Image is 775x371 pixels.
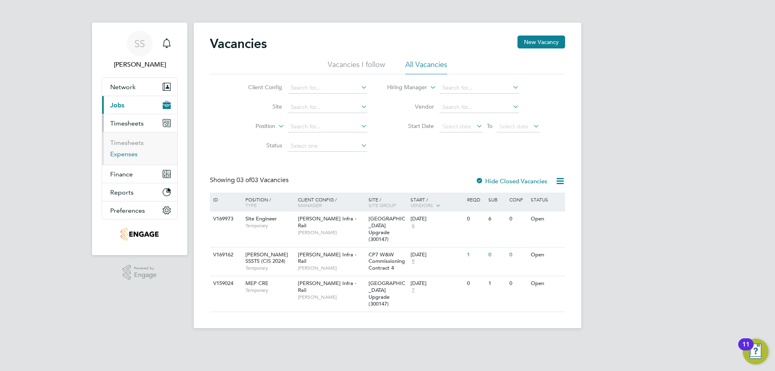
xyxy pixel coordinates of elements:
[486,276,507,291] div: 1
[245,280,268,287] span: MEP CRE
[110,170,133,178] span: Finance
[236,142,282,149] label: Status
[486,193,507,206] div: Sub
[110,119,144,127] span: Timesheets
[298,265,364,271] span: [PERSON_NAME]
[211,247,239,262] div: V169162
[123,265,157,280] a: Powered byEngage
[507,276,528,291] div: 0
[387,103,434,110] label: Vendor
[486,247,507,262] div: 0
[411,216,463,222] div: [DATE]
[529,247,564,262] div: Open
[369,280,405,307] span: [GEOGRAPHIC_DATA] Upgrade (300147)
[499,123,528,130] span: Select date
[288,102,367,113] input: Search for...
[210,176,290,184] div: Showing
[411,222,416,229] span: 6
[296,193,367,212] div: Client Config /
[245,287,294,293] span: Temporary
[507,212,528,226] div: 0
[298,294,364,300] span: [PERSON_NAME]
[134,38,145,49] span: SS
[484,121,495,131] span: To
[245,265,294,271] span: Temporary
[465,193,486,206] div: Reqd
[411,287,416,294] span: 7
[288,140,367,152] input: Select one
[102,78,177,96] button: Network
[110,150,138,158] a: Expenses
[245,222,294,229] span: Temporary
[211,193,239,206] div: ID
[408,193,465,213] div: Start /
[529,276,564,291] div: Open
[387,122,434,130] label: Start Date
[298,229,364,236] span: [PERSON_NAME]
[381,84,427,92] label: Hiring Manager
[743,339,769,365] button: Open Resource Center, 11 new notifications
[102,183,177,201] button: Reports
[102,228,178,241] a: Go to home page
[102,201,177,219] button: Preferences
[245,215,277,222] span: Site Engineer
[465,212,486,226] div: 0
[507,247,528,262] div: 0
[298,215,356,229] span: [PERSON_NAME] Infra - Rail
[411,202,433,208] span: Vendors
[236,84,282,91] label: Client Config
[405,60,447,74] li: All Vacancies
[211,276,239,291] div: V159024
[110,139,144,147] a: Timesheets
[328,60,385,74] li: Vacancies I follow
[411,258,416,265] span: 9
[237,176,251,184] span: 03 of
[102,132,177,165] div: Timesheets
[245,202,257,208] span: Type
[288,82,367,94] input: Search for...
[475,177,547,185] label: Hide Closed Vacancies
[110,83,136,91] span: Network
[92,23,187,255] nav: Main navigation
[134,272,157,279] span: Engage
[298,251,356,265] span: [PERSON_NAME] Infra - Rail
[529,212,564,226] div: Open
[237,176,289,184] span: 03 Vacancies
[110,189,134,196] span: Reports
[134,265,157,272] span: Powered by
[229,122,275,130] label: Position
[288,121,367,132] input: Search for...
[529,193,564,206] div: Status
[102,31,178,69] a: SS[PERSON_NAME]
[210,36,267,52] h2: Vacancies
[102,114,177,132] button: Timesheets
[517,36,565,48] button: New Vacancy
[102,60,178,69] span: Saranija Sivapalan
[110,101,124,109] span: Jobs
[369,202,396,208] span: Site Group
[369,215,405,243] span: [GEOGRAPHIC_DATA] Upgrade (300147)
[742,344,750,355] div: 11
[465,276,486,291] div: 0
[236,103,282,110] label: Site
[486,212,507,226] div: 6
[442,123,471,130] span: Select date
[102,165,177,183] button: Finance
[239,193,296,212] div: Position /
[102,96,177,114] button: Jobs
[411,280,463,287] div: [DATE]
[440,102,519,113] input: Search for...
[245,251,288,265] span: [PERSON_NAME] SSSTS (CIS 2024)
[110,207,145,214] span: Preferences
[298,280,356,293] span: [PERSON_NAME] Infra - Rail
[369,251,405,272] span: CP7 W&W Commissioning Contract 4
[121,228,158,241] img: carmichael-logo-retina.png
[440,82,519,94] input: Search for...
[465,247,486,262] div: 1
[507,193,528,206] div: Conf
[411,252,463,258] div: [DATE]
[298,202,322,208] span: Manager
[211,212,239,226] div: V169973
[367,193,409,212] div: Site /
